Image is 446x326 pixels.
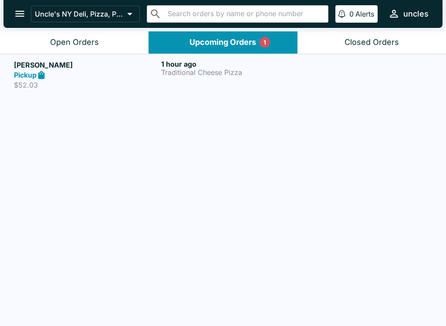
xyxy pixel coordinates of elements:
div: Closed Orders [345,37,399,48]
p: Uncle's NY Deli, Pizza, Pasta & Subs [35,10,124,18]
p: $52.03 [14,81,158,89]
h6: 1 hour ago [161,60,305,68]
p: 1 [264,38,266,47]
p: Traditional Cheese Pizza [161,68,305,76]
strong: Pickup [14,71,37,79]
div: Upcoming Orders [189,37,256,48]
button: open drawer [9,3,31,25]
h5: [PERSON_NAME] [14,60,158,70]
div: Open Orders [50,37,99,48]
button: Uncle's NY Deli, Pizza, Pasta & Subs [31,6,140,22]
p: Alerts [355,10,374,18]
div: uncles [403,9,429,19]
button: uncles [385,4,432,23]
input: Search orders by name or phone number [165,8,324,20]
p: 0 [349,10,354,18]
